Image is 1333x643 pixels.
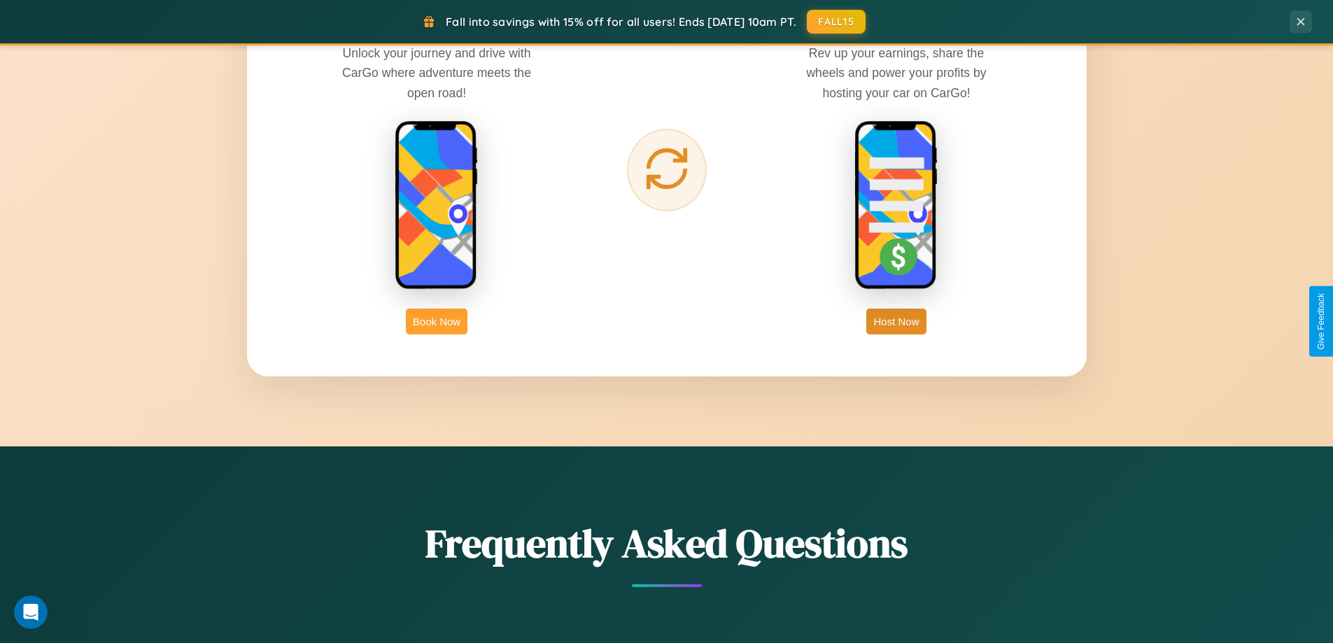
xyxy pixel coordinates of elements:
button: FALL15 [807,10,866,34]
img: rent phone [395,120,479,291]
img: host phone [854,120,938,291]
iframe: Intercom live chat [14,595,48,629]
button: Book Now [406,309,467,334]
button: Host Now [866,309,926,334]
p: Unlock your journey and drive with CarGo where adventure meets the open road! [332,43,542,102]
h2: Frequently Asked Questions [247,516,1087,570]
span: Fall into savings with 15% off for all users! Ends [DATE] 10am PT. [446,15,796,29]
div: Give Feedback [1316,293,1326,350]
p: Rev up your earnings, share the wheels and power your profits by hosting your car on CarGo! [791,43,1001,102]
